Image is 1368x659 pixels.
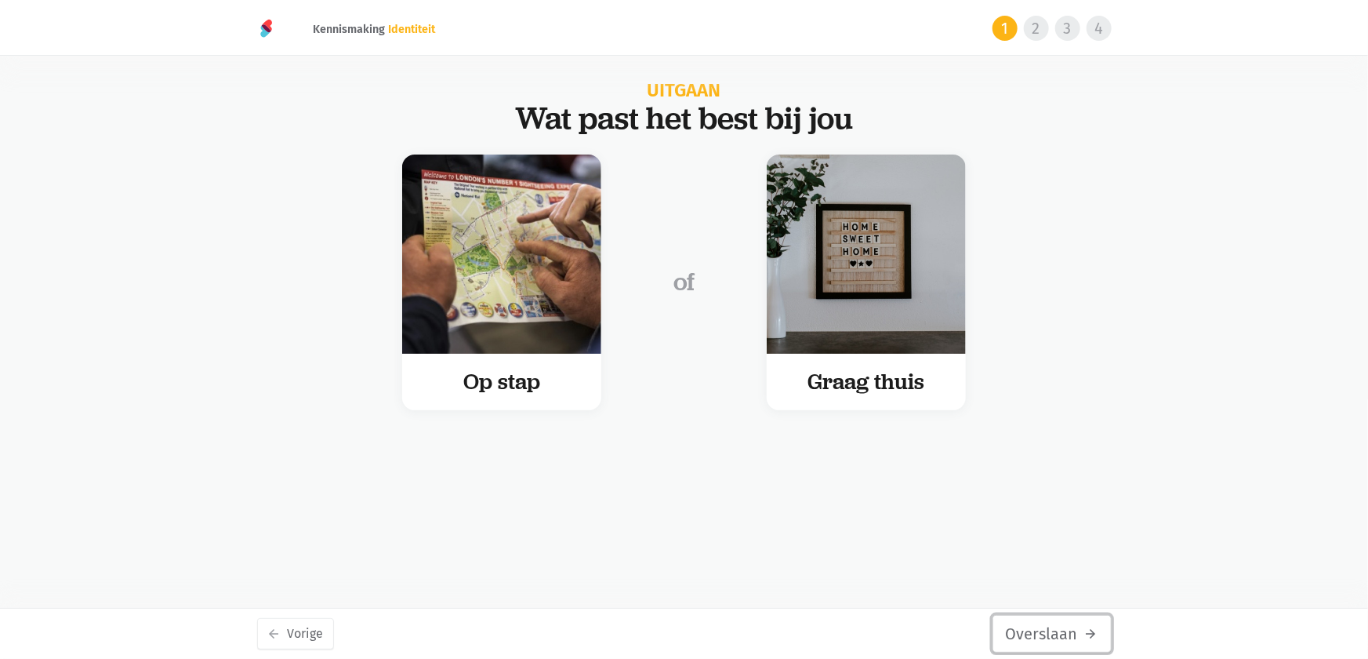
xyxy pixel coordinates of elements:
i: arrow_back [267,627,281,641]
div: 3 [1055,16,1080,41]
div: Kennismaking [301,3,448,56]
img: Soulcenter [257,19,276,38]
div: of [621,155,747,410]
button: arrow_backVorige [257,618,334,650]
div: 1 [992,16,1018,41]
button: Overslaanarrow_forward [992,615,1112,653]
h6: Graag thuis [782,370,950,395]
h6: Op stap [418,370,586,395]
span: Identiteit [389,23,436,36]
div: 2 [1024,16,1049,41]
div: 4 [1087,16,1112,41]
i: arrow_forward [1084,627,1098,641]
div: Wat past het best bij jou [257,100,1112,136]
div: Uitgaan [257,82,1112,100]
